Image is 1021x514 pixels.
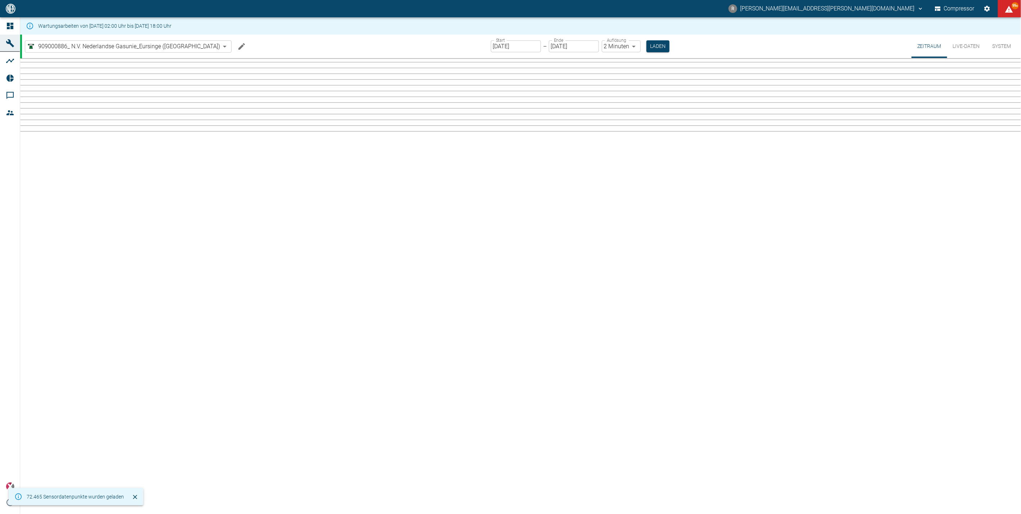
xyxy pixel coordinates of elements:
[491,40,541,52] input: DD.MM.YYYY
[947,35,986,58] button: Live-Daten
[234,39,249,54] button: Machine bearbeiten
[38,19,171,32] div: Wartungsarbeiten von [DATE] 02:00 Uhr bis [DATE] 18:00 Uhr
[729,4,737,13] div: R
[912,35,947,58] button: Zeitraum
[27,42,220,51] a: 909000886_ N.V. Nederlandse Gasunie_Eursinge ([GEOGRAPHIC_DATA])
[933,2,976,15] button: Compressor
[554,37,563,43] label: Ende
[543,42,547,50] p: –
[986,35,1018,58] button: System
[981,2,994,15] button: Einstellungen
[607,37,626,43] label: Auflösung
[727,2,925,15] button: rene.anke@neac.de
[27,490,124,503] div: 72.465 Sensordatenpunkte wurden geladen
[496,37,505,43] label: Start
[5,4,16,13] img: logo
[38,42,220,50] span: 909000886_ N.V. Nederlandse Gasunie_Eursinge ([GEOGRAPHIC_DATA])
[1012,2,1019,9] span: 99+
[646,40,670,52] button: Laden
[130,492,140,502] button: Schließen
[602,40,641,52] div: 2 Minuten
[549,40,599,52] input: DD.MM.YYYY
[6,482,14,491] img: Xplore Logo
